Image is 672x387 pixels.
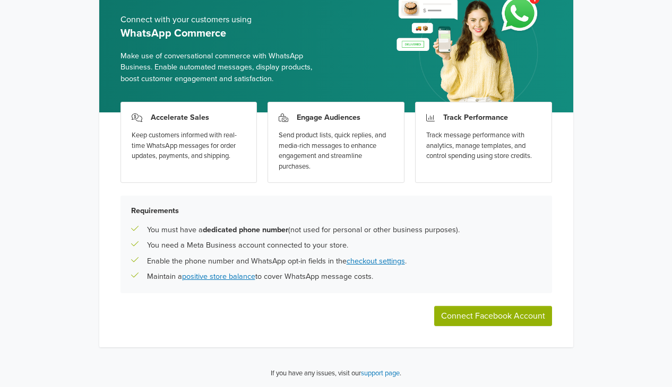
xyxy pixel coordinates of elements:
[120,15,328,25] h5: Connect with your customers using
[443,113,508,122] h3: Track Performance
[279,130,393,172] div: Send product lists, quick replies, and media-rich messages to enhance engagement and streamline p...
[182,272,255,281] a: positive store balance
[131,206,541,215] h5: Requirements
[297,113,360,122] h3: Engage Audiences
[434,306,552,326] button: Connect Facebook Account
[271,368,401,379] p: If you have any issues, visit our .
[347,257,405,266] a: checkout settings
[147,271,373,283] p: Maintain a to cover WhatsApp message costs.
[132,130,246,162] div: Keep customers informed with real-time WhatsApp messages for order updates, payments, and shipping.
[147,224,460,236] p: You must have a (not used for personal or other business purposes).
[147,256,407,267] p: Enable the phone number and WhatsApp opt-in fields in the .
[120,50,328,85] span: Make use of conversational commerce with WhatsApp Business. Enable automated messages, display pr...
[147,240,348,251] p: You need a Meta Business account connected to your store.
[203,225,288,234] b: dedicated phone number
[426,130,541,162] div: Track message performance with analytics, manage templates, and control spending using store cred...
[151,113,209,122] h3: Accelerate Sales
[120,27,328,40] h5: WhatsApp Commerce
[361,369,400,377] a: support page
